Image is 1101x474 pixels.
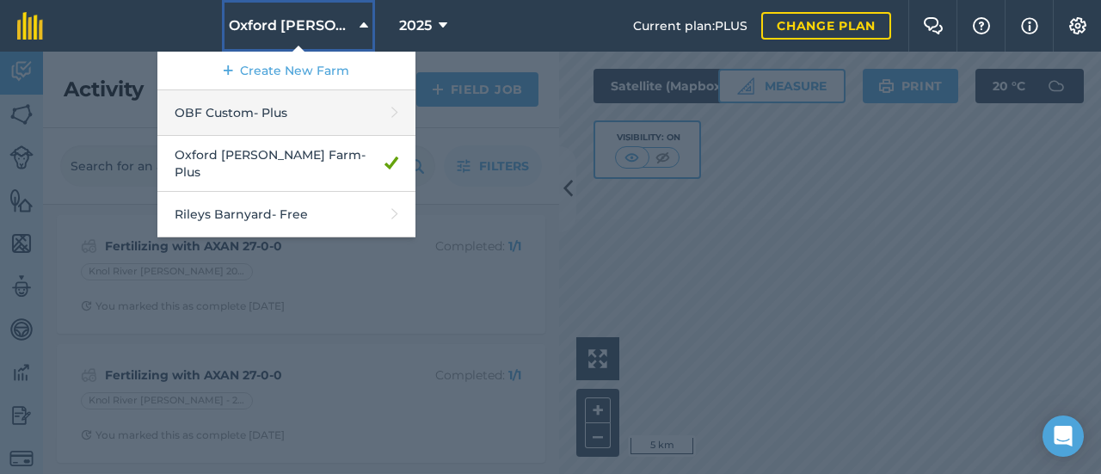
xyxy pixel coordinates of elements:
img: Two speech bubbles overlapping with the left bubble in the forefront [923,17,944,34]
a: Rileys Barnyard- Free [157,192,415,237]
img: A cog icon [1067,17,1088,34]
span: Current plan : PLUS [633,16,747,35]
img: fieldmargin Logo [17,12,43,40]
a: Oxford [PERSON_NAME] Farm- Plus [157,136,415,192]
div: Open Intercom Messenger [1043,416,1084,457]
img: A question mark icon [971,17,992,34]
span: Oxford [PERSON_NAME] Farm [229,15,353,36]
span: 2025 [399,15,432,36]
a: Change plan [761,12,891,40]
a: OBF Custom- Plus [157,90,415,136]
img: svg+xml;base64,PHN2ZyB4bWxucz0iaHR0cDovL3d3dy53My5vcmcvMjAwMC9zdmciIHdpZHRoPSIxNyIgaGVpZ2h0PSIxNy... [1021,15,1038,36]
a: Create New Farm [157,52,415,90]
